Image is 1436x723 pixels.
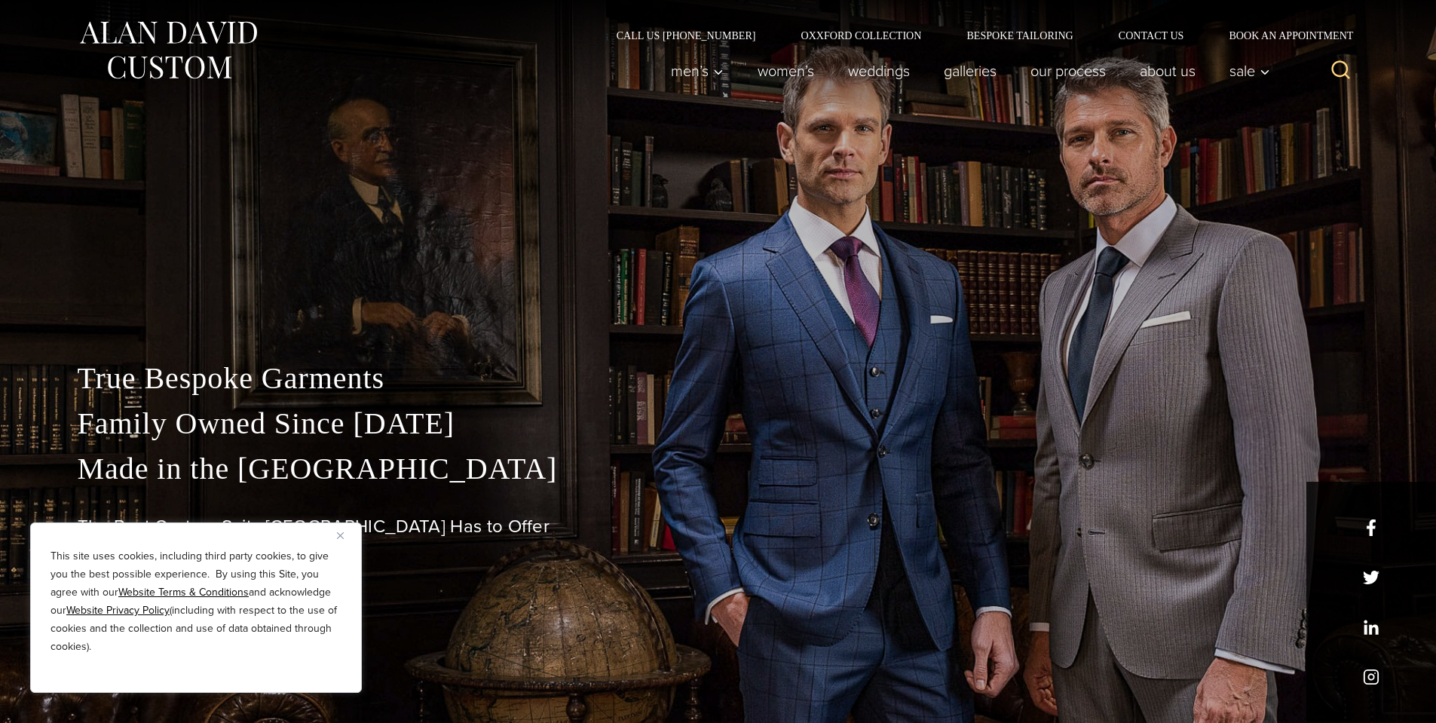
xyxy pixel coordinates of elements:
[337,526,355,544] button: Close
[926,56,1013,86] a: Galleries
[51,547,341,656] p: This site uses cookies, including third party cookies, to give you the best possible experience. ...
[671,63,724,78] span: Men’s
[1323,53,1359,89] button: View Search Form
[78,516,1359,538] h1: The Best Custom Suits [GEOGRAPHIC_DATA] Has to Offer
[1206,30,1358,41] a: Book an Appointment
[78,17,259,84] img: Alan David Custom
[778,30,944,41] a: Oxxford Collection
[337,532,344,539] img: Close
[654,56,1278,86] nav: Primary Navigation
[594,30,779,41] a: Call Us [PHONE_NUMBER]
[831,56,926,86] a: weddings
[740,56,831,86] a: Women’s
[118,584,249,600] a: Website Terms & Conditions
[1122,56,1212,86] a: About Us
[1229,63,1270,78] span: Sale
[66,602,170,618] a: Website Privacy Policy
[78,356,1359,492] p: True Bespoke Garments Family Owned Since [DATE] Made in the [GEOGRAPHIC_DATA]
[594,30,1359,41] nav: Secondary Navigation
[944,30,1095,41] a: Bespoke Tailoring
[1096,30,1207,41] a: Contact Us
[1013,56,1122,86] a: Our Process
